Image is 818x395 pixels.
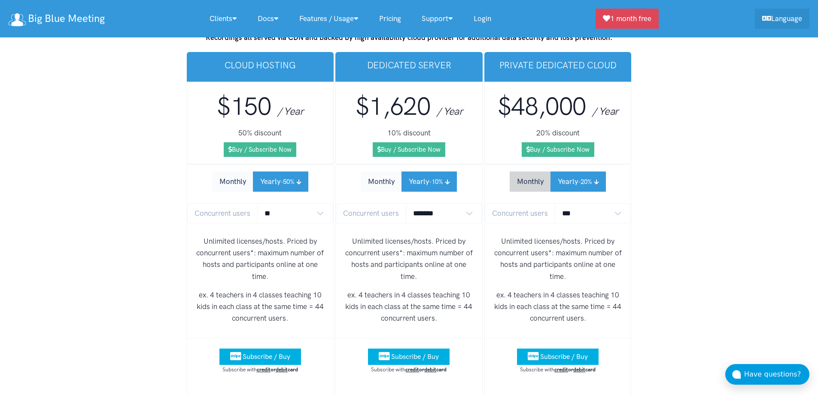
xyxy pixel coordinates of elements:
span: $150 [217,92,271,121]
span: Concurrent users [485,203,555,224]
p: Unlimited licenses/hosts. Priced by concurrent users*: maximum number of hosts and participants o... [194,236,327,282]
a: Docs [247,9,289,28]
a: Pricing [369,9,411,28]
strong: or card [405,366,447,373]
a: Language [755,9,809,29]
h3: Dedicated Server [342,59,476,71]
button: Yearly-50% [253,171,308,192]
h3: Private Dedicated Cloud [491,59,625,71]
small: -50% [280,178,295,186]
u: debit [276,366,288,373]
div: Subscription Period [361,171,457,192]
small: Subscribe with [520,366,596,373]
small: Subscribe with [222,366,298,373]
span: Subscribe / Buy [243,352,290,361]
p: Unlimited licenses/hosts. Priced by concurrent users*: maximum number of hosts and participants o... [492,236,624,282]
h5: 50% discount [194,128,327,139]
small: -10% [429,178,443,186]
button: Monthly [212,171,253,192]
a: Buy / Subscribe Now [522,142,594,157]
span: / Year [437,105,463,117]
span: Subscribe / Buy [391,352,439,361]
h3: Cloud Hosting [194,59,327,71]
button: Yearly-20% [550,171,606,192]
u: credit [554,366,568,373]
u: credit [405,366,419,373]
button: Yearly-10% [401,171,457,192]
div: Subscription Period [212,171,308,192]
p: ex. 4 teachers in 4 classes teaching 10 kids in each class at the same time = 44 concurrent users. [343,289,475,325]
strong: or card [257,366,298,373]
small: Subscribe with [371,366,447,373]
div: Have questions? [744,369,809,380]
p: Unlimited licenses/hosts. Priced by concurrent users*: maximum number of hosts and participants o... [343,236,475,282]
span: Subscribe / Buy [540,352,588,361]
u: debit [573,366,585,373]
a: Buy / Subscribe Now [224,142,296,157]
div: Subscription Period [510,171,606,192]
a: Clients [199,9,247,28]
p: ex. 4 teachers in 4 classes teaching 10 kids in each class at the same time = 44 concurrent users. [194,289,327,325]
a: 1 month free [596,9,659,29]
p: ex. 4 teachers in 4 classes teaching 10 kids in each class at the same time = 44 concurrent users. [492,289,624,325]
span: Concurrent users [187,203,258,224]
a: Big Blue Meeting [9,9,105,28]
button: Have questions? [725,364,809,385]
a: Features / Usage [289,9,369,28]
img: logo [9,13,26,26]
span: / Year [277,105,304,117]
u: credit [257,366,271,373]
span: $48,000 [498,92,586,121]
button: Monthly [361,171,402,192]
a: Buy / Subscribe Now [373,142,445,157]
small: -20% [578,178,592,186]
span: Concurrent users [336,203,406,224]
h5: 10% discount [343,128,475,139]
button: Monthly [510,171,551,192]
span: $1,620 [356,92,431,121]
a: Support [411,9,463,28]
a: Login [463,9,502,28]
span: / Year [592,105,618,117]
u: debit [424,366,436,373]
h5: 20% discount [492,128,624,139]
strong: or card [554,366,596,373]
